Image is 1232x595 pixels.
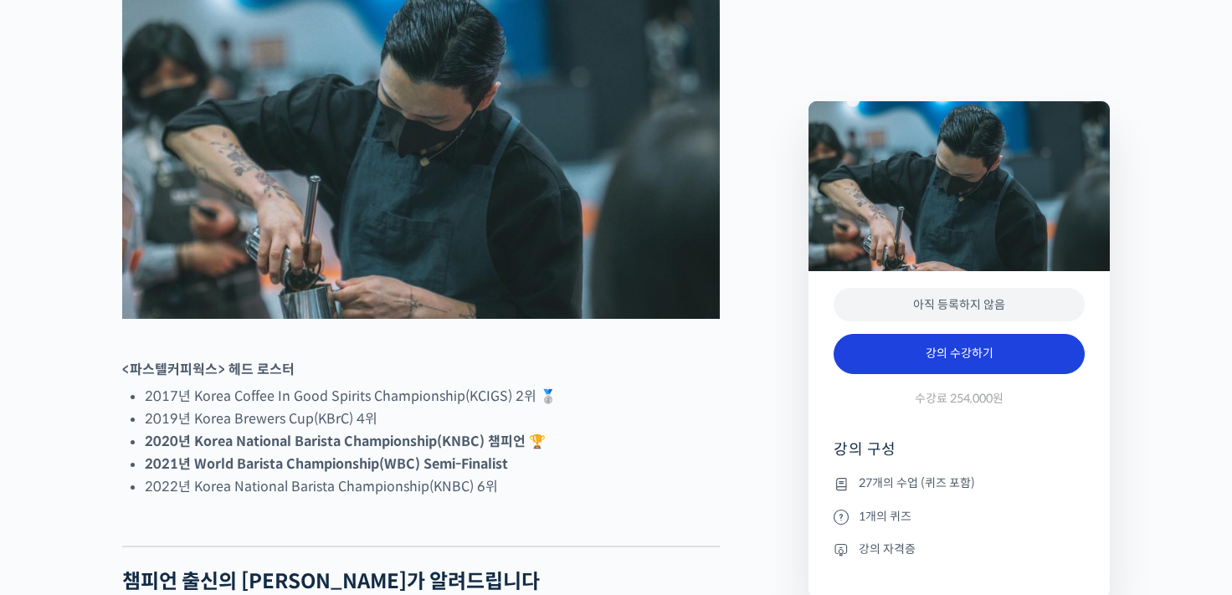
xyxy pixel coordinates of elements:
[259,481,279,495] span: 설정
[834,439,1085,473] h4: 강의 구성
[834,539,1085,559] li: 강의 자격증
[145,408,720,430] li: 2019년 Korea Brewers Cup(KBrC) 4위
[5,456,110,498] a: 홈
[145,385,720,408] li: 2017년 Korea Coffee In Good Spirits Championship(KCIGS) 2위 🥈
[122,569,540,594] strong: 챔피언 출신의 [PERSON_NAME]가 알려드립니다
[145,433,546,450] strong: 2020년 Korea National Barista Championship(KNBC) 챔피언 🏆
[834,474,1085,494] li: 27개의 수업 (퀴즈 포함)
[110,456,216,498] a: 대화
[834,506,1085,526] li: 1개의 퀴즈
[216,456,321,498] a: 설정
[834,334,1085,374] a: 강의 수강하기
[834,288,1085,322] div: 아직 등록하지 않음
[122,361,295,378] strong: <파스텔커피웍스> 헤드 로스터
[53,481,63,495] span: 홈
[915,391,1004,407] span: 수강료 254,000원
[145,455,508,473] strong: 2021년 World Barista Championship(WBC) Semi-Finalist
[153,482,173,495] span: 대화
[145,475,720,498] li: 2022년 Korea National Barista Championship(KNBC) 6위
